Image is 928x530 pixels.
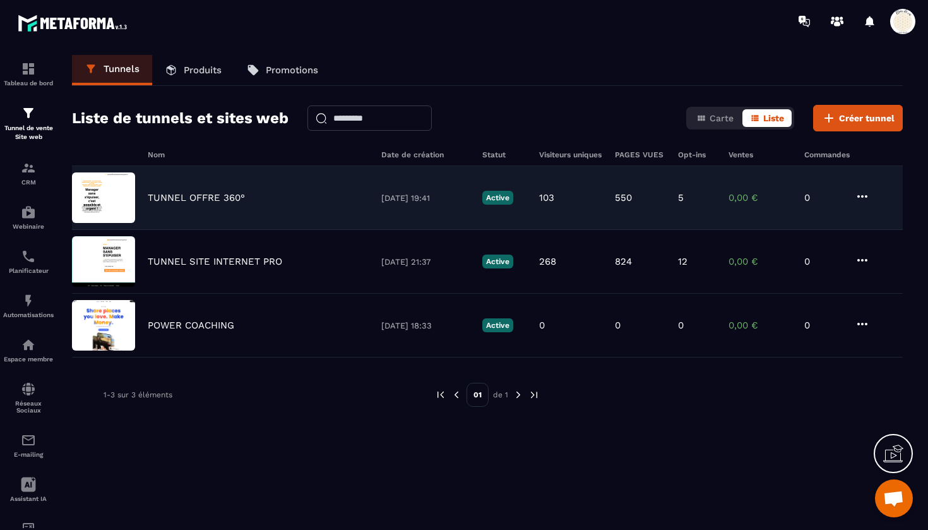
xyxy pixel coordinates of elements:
[435,389,446,401] img: prev
[678,150,716,159] h6: Opt-ins
[18,11,131,35] img: logo
[678,256,687,267] p: 12
[148,320,234,331] p: POWER COACHING
[21,205,36,220] img: automations
[729,320,792,331] p: 0,00 €
[467,383,489,407] p: 01
[148,192,245,203] p: TUNNEL OFFRE 360°
[615,150,665,159] h6: PAGES VUES
[21,160,36,176] img: formation
[21,293,36,308] img: automations
[839,112,895,124] span: Créer tunnel
[3,179,54,186] p: CRM
[72,300,135,351] img: image
[3,356,54,363] p: Espace membre
[72,55,152,85] a: Tunnels
[3,195,54,239] a: automationsautomationsWebinaire
[482,150,526,159] h6: Statut
[3,451,54,458] p: E-mailing
[72,236,135,287] img: image
[104,390,172,399] p: 1-3 sur 3 éléments
[3,80,54,87] p: Tableau de bord
[381,150,470,159] h6: Date de création
[804,320,842,331] p: 0
[184,64,222,76] p: Produits
[381,321,470,330] p: [DATE] 18:33
[21,249,36,264] img: scheduler
[539,320,545,331] p: 0
[678,320,684,331] p: 0
[21,433,36,448] img: email
[742,109,792,127] button: Liste
[804,256,842,267] p: 0
[3,52,54,96] a: formationformationTableau de bord
[729,192,792,203] p: 0,00 €
[3,124,54,142] p: Tunnel de vente Site web
[3,467,54,512] a: Assistant IA
[3,223,54,230] p: Webinaire
[3,96,54,151] a: formationformationTunnel de vente Site web
[615,256,632,267] p: 824
[615,192,632,203] p: 550
[3,239,54,284] a: schedulerschedulerPlanificateur
[710,113,734,123] span: Carte
[482,318,513,332] p: Active
[539,192,554,203] p: 103
[513,389,524,401] img: next
[234,55,331,85] a: Promotions
[678,192,684,203] p: 5
[813,105,903,131] button: Créer tunnel
[3,372,54,423] a: social-networksocial-networkRéseaux Sociaux
[381,193,470,203] p: [DATE] 19:41
[148,256,282,267] p: TUNNEL SITE INTERNET PRO
[3,311,54,318] p: Automatisations
[729,150,792,159] h6: Ventes
[539,150,602,159] h6: Visiteurs uniques
[72,105,289,131] h2: Liste de tunnels et sites web
[21,382,36,397] img: social-network
[148,150,369,159] h6: Nom
[804,192,842,203] p: 0
[615,320,621,331] p: 0
[539,256,556,267] p: 268
[875,479,913,517] div: Ouvrir le chat
[266,64,318,76] p: Promotions
[3,151,54,195] a: formationformationCRM
[3,400,54,414] p: Réseaux Sociaux
[3,267,54,274] p: Planificateur
[21,105,36,121] img: formation
[528,389,540,401] img: next
[152,55,234,85] a: Produits
[72,172,135,223] img: image
[21,61,36,76] img: formation
[451,389,462,401] img: prev
[3,495,54,502] p: Assistant IA
[381,257,470,267] p: [DATE] 21:37
[482,191,513,205] p: Active
[804,150,850,159] h6: Commandes
[3,328,54,372] a: automationsautomationsEspace membre
[104,63,140,75] p: Tunnels
[689,109,741,127] button: Carte
[729,256,792,267] p: 0,00 €
[3,423,54,467] a: emailemailE-mailing
[3,284,54,328] a: automationsautomationsAutomatisations
[493,390,508,400] p: de 1
[482,255,513,268] p: Active
[763,113,784,123] span: Liste
[21,337,36,352] img: automations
